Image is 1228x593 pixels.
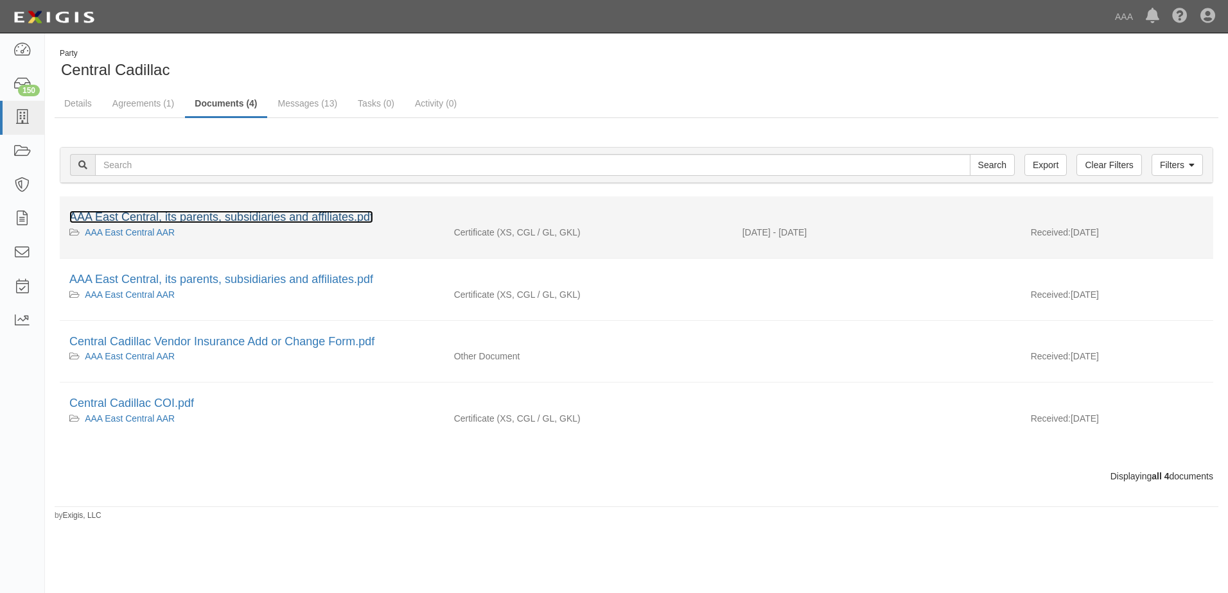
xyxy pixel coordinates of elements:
[185,90,267,118] a: Documents (4)
[1024,154,1067,176] a: Export
[1031,288,1071,301] p: Received:
[1152,471,1169,481] b: all 4
[1021,412,1213,431] div: [DATE]
[1109,4,1139,30] a: AAA
[69,412,435,425] div: AAA East Central AAR
[60,48,170,59] div: Party
[85,351,175,361] a: AAA East Central AAR
[55,510,101,521] small: by
[444,288,733,301] div: Excess/Umbrella Liability Commercial General Liability / Garage Liability Garage Keepers Liability
[444,412,733,425] div: Excess/Umbrella Liability Commercial General Liability / Garage Liability Garage Keepers Liability
[85,289,175,300] a: AAA East Central AAR
[103,90,184,116] a: Agreements (1)
[1152,154,1203,176] a: Filters
[1021,226,1213,245] div: [DATE]
[444,226,733,239] div: Excess/Umbrella Liability Commercial General Liability / Garage Liability Garage Keepers Liability
[970,154,1015,176] input: Search
[69,273,373,286] a: AAA East Central, its parents, subsidiaries and affiliates.pdf
[1021,350,1213,369] div: [DATE]
[733,288,1021,289] div: Effective - Expiration
[50,470,1223,483] div: Displaying documents
[69,350,435,363] div: AAA East Central AAR
[85,413,175,424] a: AAA East Central AAR
[1031,350,1071,363] p: Received:
[444,350,733,363] div: Other Document
[69,226,435,239] div: AAA East Central AAR
[1172,9,1188,24] i: Help Center - Complianz
[348,90,404,116] a: Tasks (0)
[61,61,170,78] span: Central Cadillac
[405,90,466,116] a: Activity (0)
[95,154,970,176] input: Search
[69,209,1204,226] div: AAA East Central, its parents, subsidiaries and affiliates.pdf
[69,334,1204,350] div: Central Cadillac Vendor Insurance Add or Change Form.pdf
[1021,288,1213,307] div: [DATE]
[69,271,1204,288] div: AAA East Central, its parents, subsidiaries and affiliates.pdf
[69,395,1204,412] div: Central Cadillac COI.pdf
[69,288,435,301] div: AAA East Central AAR
[1031,412,1071,425] p: Received:
[85,227,175,237] a: AAA East Central AAR
[733,350,1021,350] div: Effective - Expiration
[733,412,1021,413] div: Effective - Expiration
[733,226,1021,239] div: Effective 10/01/2024 - Expiration 10/01/2025
[63,511,101,520] a: Exigis, LLC
[18,85,40,96] div: 150
[55,90,101,116] a: Details
[69,211,373,223] a: AAA East Central, its parents, subsidiaries and affiliates.pdf
[10,6,98,29] img: logo-5460c22ac91f19d4615b14bd174203de0afe785f0fc80cf4dbbc73dc1793850b.png
[69,335,374,348] a: Central Cadillac Vendor Insurance Add or Change Form.pdf
[268,90,347,116] a: Messages (13)
[69,397,194,409] a: Central Cadillac COI.pdf
[55,48,627,81] div: Central Cadillac
[1076,154,1141,176] a: Clear Filters
[1031,226,1071,239] p: Received:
